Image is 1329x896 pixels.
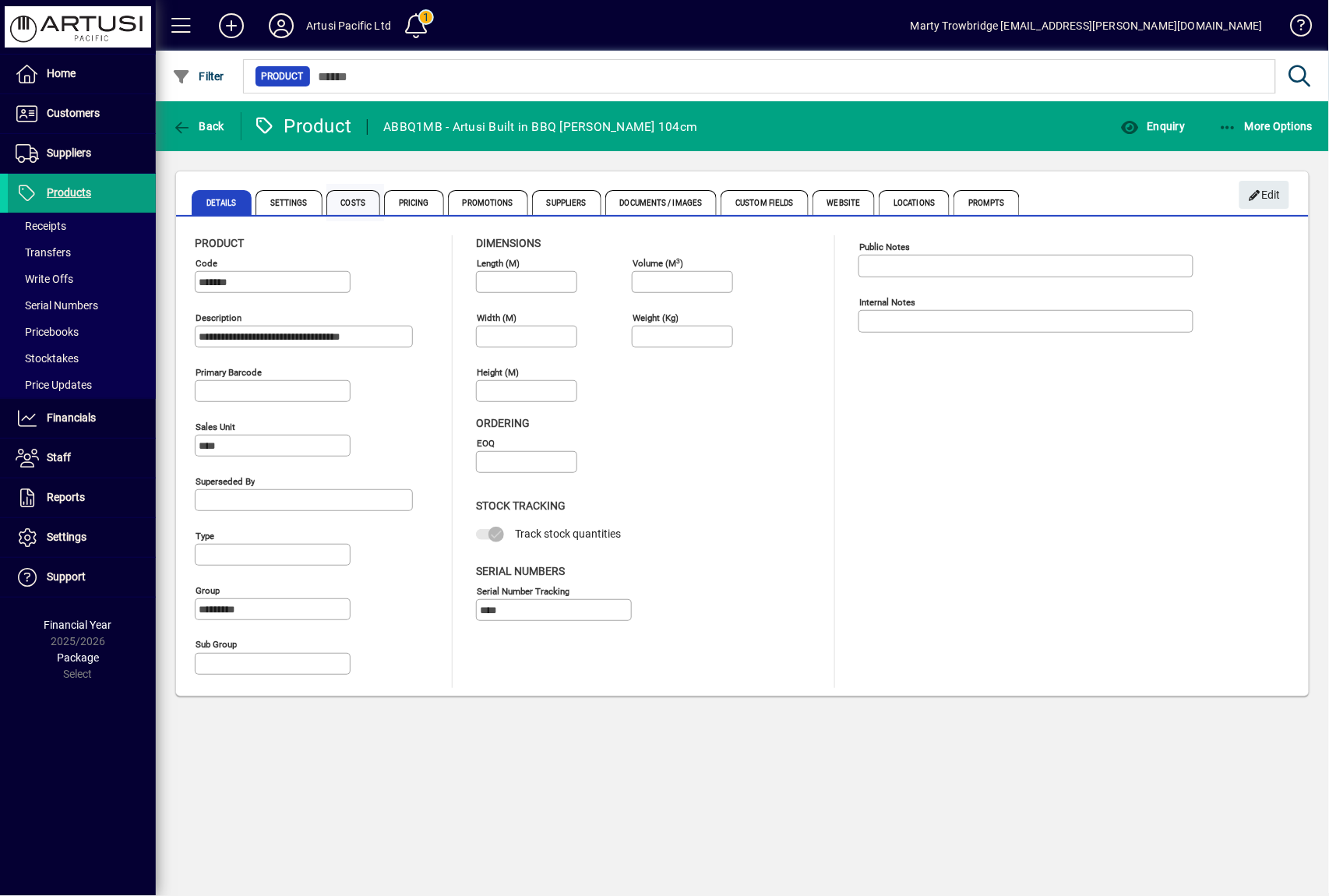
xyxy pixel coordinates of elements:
span: Details [192,190,252,215]
a: Pricebooks [8,319,156,345]
mat-label: Internal Notes [859,297,915,308]
mat-label: Height (m) [477,367,519,378]
span: Suppliers [532,190,601,215]
span: Reports [47,491,85,503]
span: Financial Year [44,619,112,631]
span: Price Updates [16,379,92,391]
span: Ordering [476,417,530,429]
mat-label: Primary barcode [196,367,262,378]
span: Package [57,651,99,664]
mat-label: Public Notes [859,242,910,252]
span: Custom Fields [721,190,808,215]
mat-label: Volume (m ) [633,258,683,269]
a: Price Updates [8,372,156,398]
span: Stocktakes [16,352,79,365]
a: Transfers [8,239,156,266]
span: Website [813,190,876,215]
a: Serial Numbers [8,292,156,319]
span: Staff [47,451,71,464]
sup: 3 [676,256,680,264]
a: Customers [8,94,156,133]
span: Serial Numbers [476,565,565,577]
app-page-header-button: Back [156,112,241,140]
button: Enquiry [1116,112,1189,140]
button: Profile [256,12,306,40]
button: Add [206,12,256,40]
a: Write Offs [8,266,156,292]
span: Serial Numbers [16,299,98,312]
span: Costs [326,190,381,215]
span: Suppliers [47,146,91,159]
span: Documents / Images [605,190,717,215]
a: Knowledge Base [1278,3,1310,54]
span: Support [47,570,86,583]
a: Reports [8,478,156,517]
mat-label: Superseded by [196,476,255,487]
a: Settings [8,518,156,557]
mat-label: Type [196,531,214,541]
a: Staff [8,439,156,478]
span: Receipts [16,220,66,232]
span: Promotions [448,190,528,215]
span: Enquiry [1120,120,1185,132]
mat-label: Sub group [196,640,237,651]
div: Marty Trowbridge [EMAIL_ADDRESS][PERSON_NAME][DOMAIN_NAME] [911,13,1263,38]
button: More Options [1214,112,1317,140]
mat-label: Length (m) [477,258,520,269]
span: Filter [172,70,224,83]
a: Financials [8,399,156,438]
mat-label: Group [196,585,220,596]
span: Pricebooks [16,326,79,338]
button: Back [168,112,228,140]
span: Back [172,120,224,132]
a: Support [8,558,156,597]
span: Customers [47,107,100,119]
span: Product [195,237,244,249]
span: Pricing [384,190,444,215]
a: Suppliers [8,134,156,173]
span: Stock Tracking [476,499,566,512]
span: Write Offs [16,273,73,285]
span: Prompts [954,190,1020,215]
mat-label: Description [196,312,241,323]
span: Locations [879,190,950,215]
span: Dimensions [476,237,541,249]
span: Settings [256,190,323,215]
div: ABBQ1MB - Artusi Built in BBQ [PERSON_NAME] 104cm [383,115,697,139]
span: Home [47,67,76,79]
span: Settings [47,531,86,543]
mat-label: Width (m) [477,312,516,323]
mat-label: Serial Number tracking [477,585,569,596]
mat-label: Weight (Kg) [633,312,679,323]
mat-label: Sales unit [196,422,235,432]
span: Financials [47,411,96,424]
span: Track stock quantities [515,527,621,540]
a: Home [8,55,156,93]
div: Product [253,114,352,139]
span: Edit [1248,182,1281,208]
span: Product [262,69,304,84]
span: Products [47,186,91,199]
span: Transfers [16,246,71,259]
a: Stocktakes [8,345,156,372]
button: Edit [1239,181,1289,209]
span: More Options [1218,120,1313,132]
button: Filter [168,62,228,90]
mat-label: EOQ [477,438,495,449]
a: Receipts [8,213,156,239]
div: Artusi Pacific Ltd [306,13,391,38]
mat-label: Code [196,258,217,269]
